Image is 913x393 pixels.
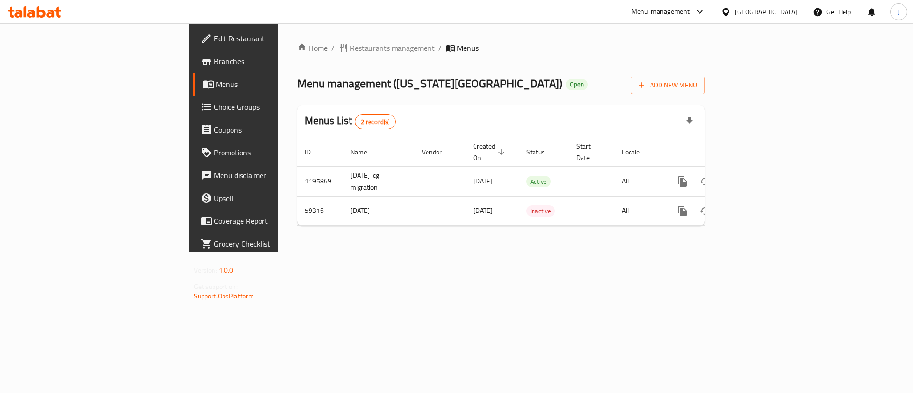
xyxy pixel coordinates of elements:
[694,170,717,193] button: Change Status
[297,73,562,94] span: Menu management ( [US_STATE][GEOGRAPHIC_DATA] )
[214,56,334,67] span: Branches
[631,77,705,94] button: Add New Menu
[194,280,238,293] span: Get support on:
[438,42,442,54] li: /
[614,196,663,225] td: All
[473,175,493,187] span: [DATE]
[297,138,770,226] table: enhanced table
[193,96,342,118] a: Choice Groups
[216,78,334,90] span: Menus
[350,146,379,158] span: Name
[193,164,342,187] a: Menu disclaimer
[305,146,323,158] span: ID
[214,124,334,135] span: Coupons
[214,192,334,204] span: Upsell
[526,176,551,187] span: Active
[671,170,694,193] button: more
[671,200,694,222] button: more
[526,205,555,217] div: Inactive
[193,232,342,255] a: Grocery Checklist
[193,141,342,164] a: Promotions
[526,206,555,217] span: Inactive
[422,146,454,158] span: Vendor
[622,146,652,158] span: Locale
[193,27,342,50] a: Edit Restaurant
[214,33,334,44] span: Edit Restaurant
[194,290,254,302] a: Support.OpsPlatform
[193,210,342,232] a: Coverage Report
[305,114,396,129] h2: Menus List
[343,166,414,196] td: [DATE]-cg migration
[694,200,717,222] button: Change Status
[193,50,342,73] a: Branches
[526,146,557,158] span: Status
[663,138,770,167] th: Actions
[355,114,396,129] div: Total records count
[193,73,342,96] a: Menus
[194,264,217,277] span: Version:
[566,79,588,90] div: Open
[193,187,342,210] a: Upsell
[614,166,663,196] td: All
[457,42,479,54] span: Menus
[355,117,396,126] span: 2 record(s)
[339,42,435,54] a: Restaurants management
[214,215,334,227] span: Coverage Report
[631,6,690,18] div: Menu-management
[569,196,614,225] td: -
[297,42,705,54] nav: breadcrumb
[214,170,334,181] span: Menu disclaimer
[473,204,493,217] span: [DATE]
[214,147,334,158] span: Promotions
[219,264,233,277] span: 1.0.0
[473,141,507,163] span: Created On
[214,238,334,249] span: Grocery Checklist
[576,141,603,163] span: Start Date
[678,110,701,133] div: Export file
[193,118,342,141] a: Coupons
[639,79,697,91] span: Add New Menu
[898,7,900,17] span: J
[566,80,588,88] span: Open
[214,101,334,113] span: Choice Groups
[735,7,797,17] div: [GEOGRAPHIC_DATA]
[343,196,414,225] td: [DATE]
[569,166,614,196] td: -
[350,42,435,54] span: Restaurants management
